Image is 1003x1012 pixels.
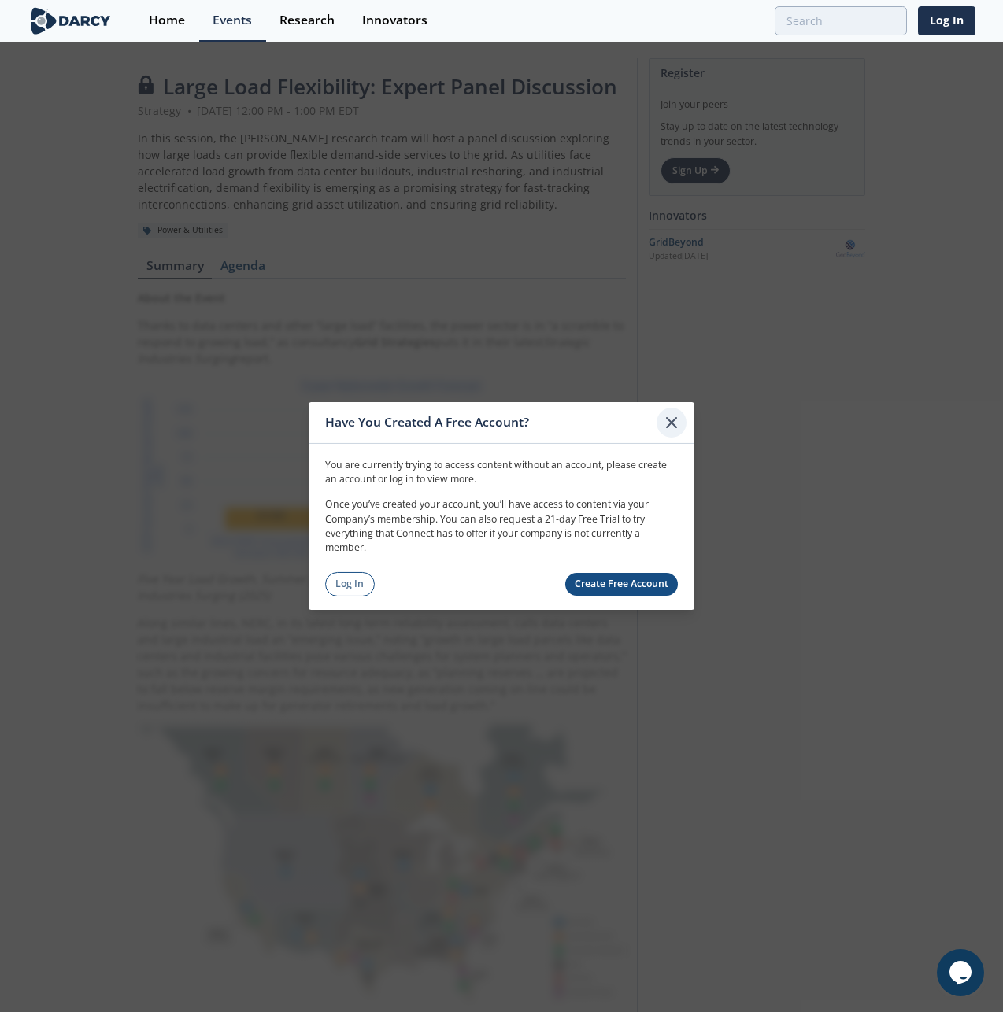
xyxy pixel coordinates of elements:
[279,14,335,27] div: Research
[325,408,657,438] div: Have You Created A Free Account?
[149,14,185,27] div: Home
[325,457,678,486] p: You are currently trying to access content without an account, please create an account or log in...
[918,6,975,35] a: Log In
[325,572,375,596] a: Log In
[28,7,113,35] img: logo-wide.svg
[213,14,252,27] div: Events
[565,573,679,596] a: Create Free Account
[325,497,678,556] p: Once you’ve created your account, you’ll have access to content via your Company’s membership. Yo...
[362,14,427,27] div: Innovators
[937,949,987,996] iframe: chat widget
[775,6,907,35] input: Advanced Search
